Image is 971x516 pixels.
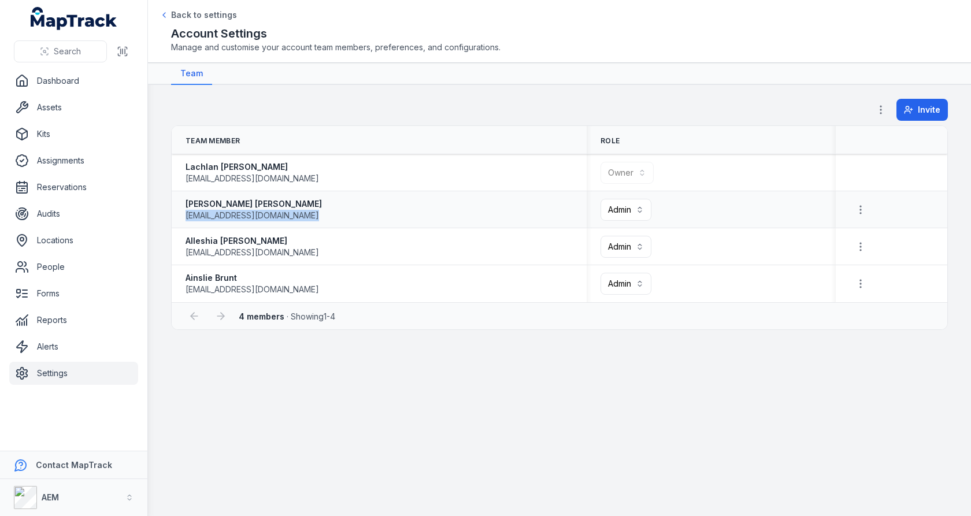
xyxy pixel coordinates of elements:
[42,492,59,502] strong: AEM
[186,235,319,247] strong: Alleshia [PERSON_NAME]
[186,272,319,284] strong: Ainslie Brunt
[9,282,138,305] a: Forms
[9,202,138,225] a: Audits
[186,198,322,210] strong: [PERSON_NAME] [PERSON_NAME]
[9,335,138,358] a: Alerts
[9,309,138,332] a: Reports
[171,42,948,53] span: Manage and customise your account team members, preferences, and configurations.
[9,122,138,146] a: Kits
[186,284,319,295] span: [EMAIL_ADDRESS][DOMAIN_NAME]
[601,236,651,258] button: Admin
[9,149,138,172] a: Assignments
[9,255,138,279] a: People
[896,99,948,121] button: Invite
[171,9,237,21] span: Back to settings
[601,273,651,295] button: Admin
[171,63,212,85] a: Team
[36,460,112,470] strong: Contact MapTrack
[9,96,138,119] a: Assets
[31,7,117,30] a: MapTrack
[239,311,284,321] strong: 4 members
[186,161,319,173] strong: Lachlan [PERSON_NAME]
[239,311,335,321] span: · Showing 1 - 4
[186,173,319,184] span: [EMAIL_ADDRESS][DOMAIN_NAME]
[9,362,138,385] a: Settings
[14,40,107,62] button: Search
[186,136,240,146] span: Team Member
[171,25,948,42] h2: Account Settings
[186,247,319,258] span: [EMAIL_ADDRESS][DOMAIN_NAME]
[160,9,237,21] a: Back to settings
[9,69,138,92] a: Dashboard
[601,199,651,221] button: Admin
[54,46,81,57] span: Search
[9,229,138,252] a: Locations
[186,210,319,221] span: [EMAIL_ADDRESS][DOMAIN_NAME]
[601,136,620,146] span: Role
[9,176,138,199] a: Reservations
[918,104,940,116] span: Invite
